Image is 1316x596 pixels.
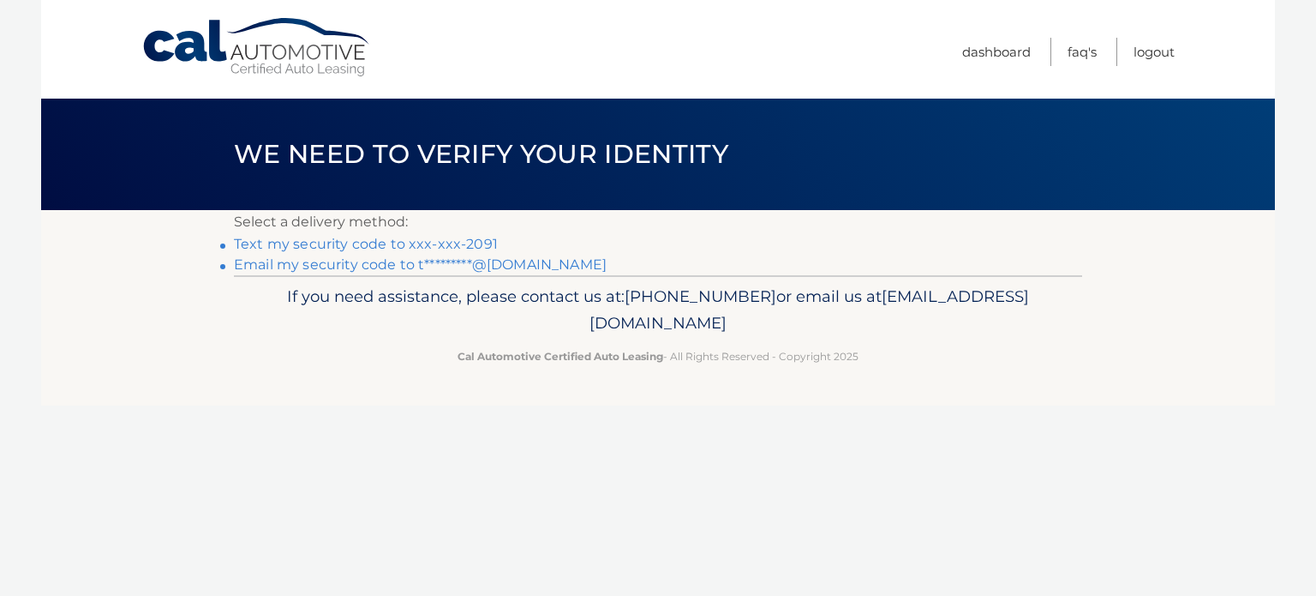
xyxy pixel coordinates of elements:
span: [PHONE_NUMBER] [625,286,776,306]
a: Cal Automotive [141,17,373,78]
a: Text my security code to xxx-xxx-2091 [234,236,498,252]
p: Select a delivery method: [234,210,1082,234]
p: - All Rights Reserved - Copyright 2025 [245,347,1071,365]
a: Email my security code to t*********@[DOMAIN_NAME] [234,256,607,273]
a: Logout [1134,38,1175,66]
a: FAQ's [1068,38,1097,66]
span: We need to verify your identity [234,138,728,170]
a: Dashboard [962,38,1031,66]
p: If you need assistance, please contact us at: or email us at [245,283,1071,338]
strong: Cal Automotive Certified Auto Leasing [458,350,663,363]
